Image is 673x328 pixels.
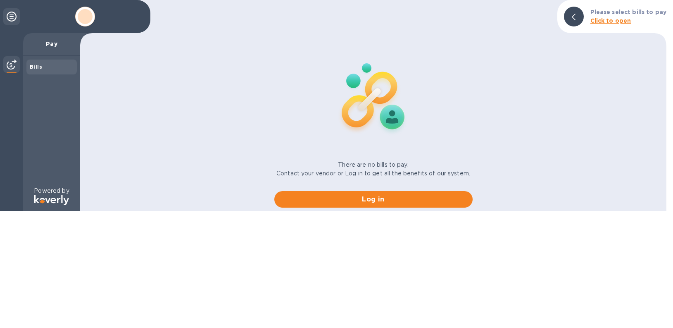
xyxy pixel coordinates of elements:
p: Pay [30,40,74,48]
b: Please select bills to pay [590,9,666,15]
b: Bills [30,64,42,70]
img: Logo [34,195,69,205]
button: Log in [274,191,473,208]
p: There are no bills to pay. Contact your vendor or Log in to get all the benefits of our system. [276,160,470,178]
p: Powered by [34,187,69,195]
b: Click to open [590,17,631,24]
span: Log in [281,194,466,204]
